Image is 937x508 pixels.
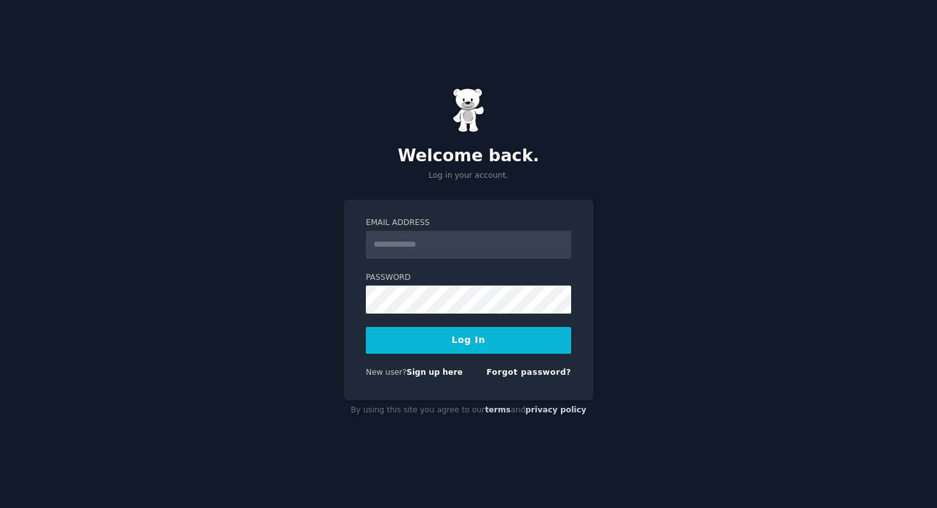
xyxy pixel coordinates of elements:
label: Password [366,272,571,284]
img: Gummy Bear [453,88,484,133]
a: Forgot password? [486,368,571,377]
a: terms [485,405,511,414]
div: By using this site you agree to our and [344,400,593,421]
a: Sign up here [407,368,463,377]
span: New user? [366,368,407,377]
h2: Welcome back. [344,146,593,166]
a: privacy policy [525,405,586,414]
label: Email Address [366,217,571,229]
button: Log In [366,327,571,354]
p: Log in your account. [344,170,593,182]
